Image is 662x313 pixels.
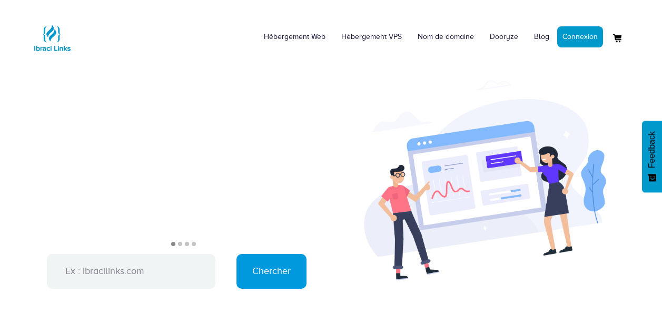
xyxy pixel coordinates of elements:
span: Feedback [647,131,657,168]
a: Blog [526,21,557,53]
a: Hébergement VPS [333,21,410,53]
button: Feedback - Afficher l’enquête [642,121,662,192]
input: Chercher [236,254,307,289]
a: Nom de domaine [410,21,482,53]
a: Logo Ibraci Links [31,8,73,59]
a: Dooryze [482,21,526,53]
input: Ex : ibracilinks.com [47,254,215,289]
a: Hébergement Web [256,21,333,53]
img: Logo Ibraci Links [31,17,73,59]
a: Connexion [557,26,603,47]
